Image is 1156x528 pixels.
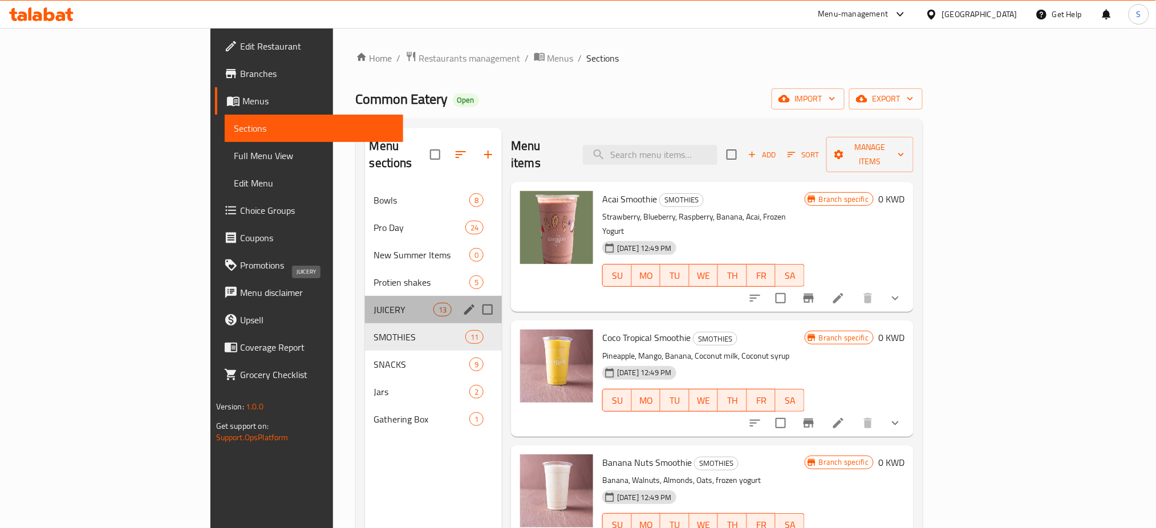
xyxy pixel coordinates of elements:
span: New Summer Items [374,248,470,262]
span: TH [723,392,743,409]
svg: Show Choices [889,291,902,305]
div: SMOTHIES [694,457,739,470]
span: 0 [470,250,483,261]
span: Banana Nuts Smoothie [602,454,692,471]
span: MO [636,392,656,409]
button: WE [689,264,719,287]
div: Jars [374,385,470,399]
div: Protien shakes5 [365,269,502,296]
div: items [469,248,484,262]
span: Coupons [240,231,395,245]
span: 2 [470,387,483,397]
span: MO [636,267,656,284]
button: SU [602,264,631,287]
img: Coco Tropical Smoothie [520,330,593,403]
span: Select all sections [423,143,447,166]
span: SNACKS [374,358,470,371]
button: Sort [785,146,822,164]
span: 11 [466,332,483,343]
span: Bowls [374,193,470,207]
a: Menus [534,51,574,66]
div: Menu-management [818,7,889,21]
a: Sections [225,115,404,142]
a: Menu disclaimer [215,279,404,306]
div: SNACKS9 [365,351,502,378]
span: WE [694,392,714,409]
span: Select section [720,143,744,166]
button: WE [689,389,719,412]
h6: 0 KWD [878,191,904,207]
li: / [525,51,529,65]
div: Gathering Box1 [365,405,502,433]
button: MO [632,389,661,412]
button: SU [602,389,631,412]
button: Manage items [826,137,914,172]
button: Branch-specific-item [795,409,822,437]
span: FR [752,392,772,409]
div: items [469,412,484,426]
span: TH [723,267,743,284]
span: Sort sections [447,141,474,168]
button: show more [882,409,909,437]
button: TH [718,389,747,412]
span: SA [780,392,800,409]
div: SMOTHIES11 [365,323,502,351]
button: edit [461,301,478,318]
button: SA [776,264,805,287]
span: Acai Smoothie [602,190,657,208]
span: Branch specific [814,194,873,205]
span: SMOTHIES [695,457,738,470]
span: Grocery Checklist [240,368,395,381]
span: import [781,92,835,106]
a: Edit menu item [831,291,845,305]
span: Sections [234,121,395,135]
a: Choice Groups [215,197,404,224]
div: Jars2 [365,378,502,405]
button: FR [747,389,776,412]
a: Branches [215,60,404,87]
button: Add [744,146,780,164]
span: Menus [242,94,395,108]
span: Edit Menu [234,176,395,190]
span: Promotions [240,258,395,272]
h6: 0 KWD [878,330,904,346]
span: 13 [434,304,451,315]
a: Restaurants management [405,51,521,66]
span: Branch specific [814,457,873,468]
span: Edit Restaurant [240,39,395,53]
span: Sort items [780,146,826,164]
button: sort-choices [741,285,769,312]
span: Select to update [769,411,793,435]
span: FR [752,267,772,284]
a: Grocery Checklist [215,361,404,388]
li: / [578,51,582,65]
span: [DATE] 12:49 PM [613,367,676,378]
button: import [772,88,845,109]
div: New Summer Items0 [365,241,502,269]
span: Branches [240,67,395,80]
button: SA [776,389,805,412]
button: delete [854,409,882,437]
h2: Menu items [511,137,569,172]
span: SA [780,267,800,284]
span: 1 [470,414,483,425]
a: Edit menu item [831,416,845,430]
div: items [465,221,484,234]
span: SU [607,392,627,409]
div: items [469,385,484,399]
nav: breadcrumb [356,51,923,66]
span: SMOTHIES [374,330,465,344]
div: items [433,303,452,316]
span: export [858,92,914,106]
button: Branch-specific-item [795,285,822,312]
p: Strawberry, Blueberry, Raspberry, Banana, Acai, Frozen Yogurt [602,210,805,238]
span: Restaurants management [419,51,521,65]
span: Gathering Box [374,412,470,426]
span: TU [665,392,685,409]
span: SMOTHIES [660,193,703,206]
a: Upsell [215,306,404,334]
div: SMOTHIES [659,193,704,207]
